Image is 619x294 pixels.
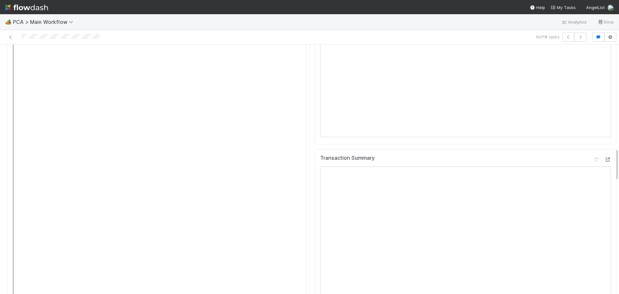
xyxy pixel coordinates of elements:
span: My Tasks [550,5,576,10]
span: AngelList [586,5,605,10]
span: 6 of 18 tasks [536,34,560,40]
h5: Transaction Summary [320,155,375,161]
div: Help [530,4,545,11]
span: PCA > Main Workflow [13,19,76,25]
span: 🏕️ [5,19,12,25]
a: My Tasks [550,4,576,11]
img: logo-inverted-e16ddd16eac7371096b0.svg [5,2,48,13]
img: avatar_9ff82f50-05c7-4c71-8fc6-9a2e070af8b5.png [607,5,614,11]
a: Analytics [562,18,587,26]
a: Docs [597,18,614,26]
